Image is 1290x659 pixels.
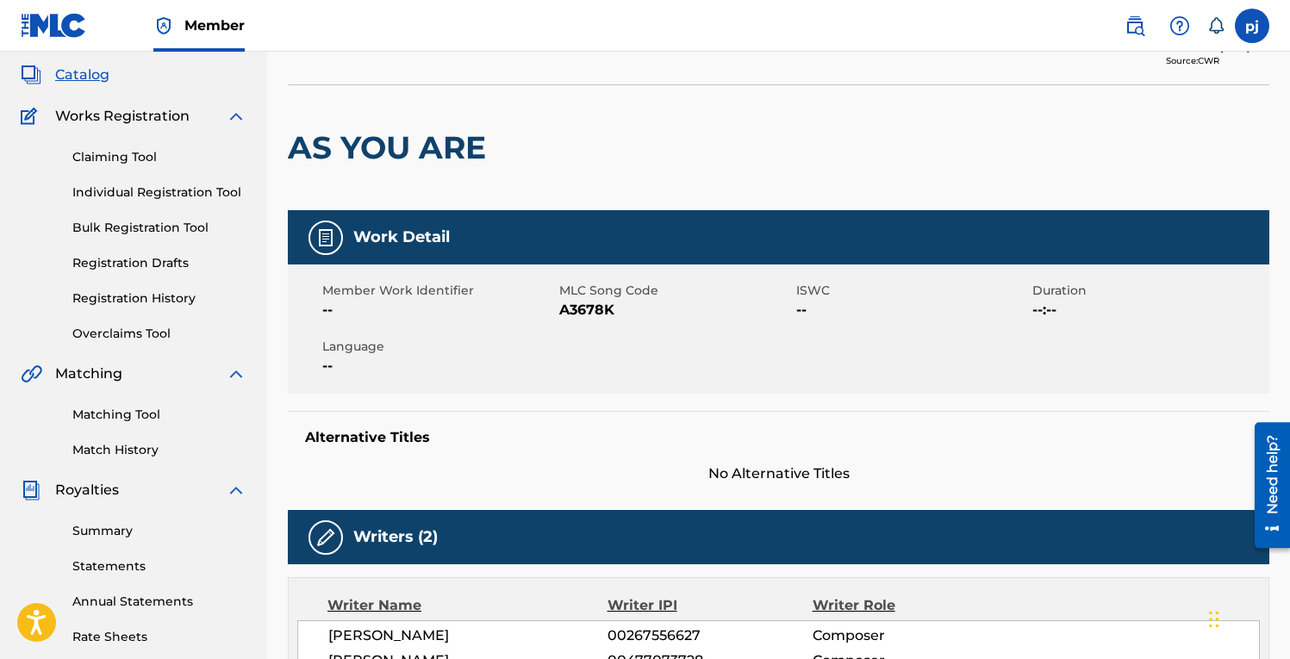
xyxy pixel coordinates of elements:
[1162,9,1197,43] div: Help
[55,65,109,85] span: Catalog
[327,595,608,616] div: Writer Name
[559,300,792,320] span: A3678K
[1235,9,1269,43] div: User Menu
[353,527,438,547] h5: Writers (2)
[315,227,336,248] img: Work Detail
[1125,16,1145,36] img: search
[1032,282,1265,300] span: Duration
[1204,576,1290,659] iframe: Chat Widget
[55,106,190,127] span: Works Registration
[226,480,246,500] img: expand
[21,65,109,85] a: CatalogCatalog
[55,364,122,384] span: Matching
[813,625,999,646] span: Composer
[21,65,41,85] img: Catalog
[1166,54,1269,67] div: Source: CWR
[288,128,495,167] h2: AS YOU ARE
[72,289,246,308] a: Registration History
[1207,17,1225,34] div: Notifications
[55,480,119,500] span: Royalties
[72,557,246,575] a: Statements
[796,300,1029,320] span: --
[796,282,1029,300] span: ISWC
[322,300,555,320] span: --
[72,441,246,459] a: Match History
[72,254,246,272] a: Registration Drafts
[608,595,813,616] div: Writer IPI
[72,628,246,646] a: Rate Sheets
[226,364,246,384] img: expand
[72,148,246,166] a: Claiming Tool
[328,625,608,646] span: [PERSON_NAME]
[72,406,246,424] a: Matching Tool
[608,625,813,646] span: 00267556627
[322,338,555,356] span: Language
[21,480,41,500] img: Royalties
[21,13,87,38] img: MLC Logo
[21,106,43,127] img: Works Registration
[1032,300,1265,320] span: --:--
[72,219,246,237] a: Bulk Registration Tool
[322,282,555,300] span: Member Work Identifier
[72,183,246,202] a: Individual Registration Tool
[288,463,1269,484] span: No Alternative Titles
[322,356,555,376] span: --
[21,364,42,384] img: Matching
[1209,594,1219,645] div: Drag
[72,593,246,611] a: Annual Statements
[184,16,245,35] span: Member
[305,429,1252,446] h5: Alternative Titles
[1169,16,1190,36] img: help
[72,325,246,343] a: Overclaims Tool
[1118,9,1152,43] a: Public Search
[813,595,999,616] div: Writer Role
[315,527,336,548] img: Writers
[153,16,174,36] img: Top Rightsholder
[226,106,246,127] img: expand
[353,227,450,247] h5: Work Detail
[559,282,792,300] span: MLC Song Code
[72,522,246,540] a: Summary
[1242,416,1290,555] iframe: Resource Center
